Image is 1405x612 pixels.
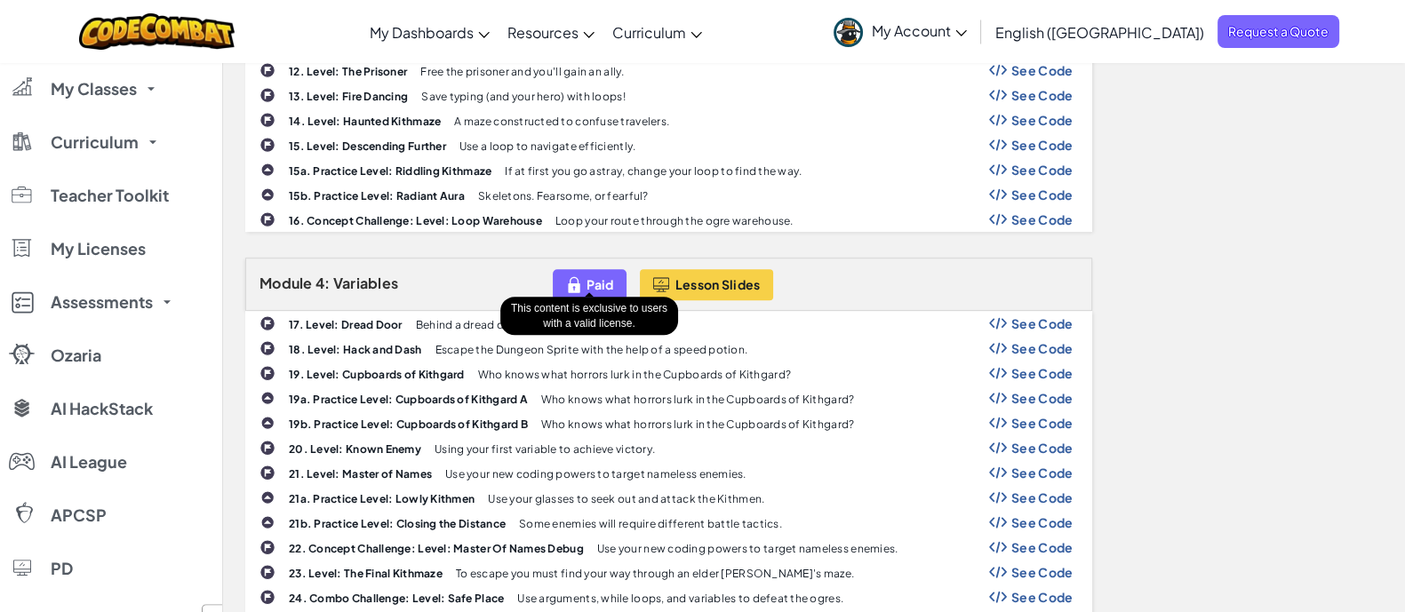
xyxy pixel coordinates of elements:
a: Resources [499,8,603,56]
span: See Code [1011,441,1074,455]
img: Show Code Logo [989,392,1007,404]
a: Request a Quote [1217,15,1339,48]
b: 15a. Practice Level: Riddling Kithmaze [289,164,491,178]
img: Show Code Logo [989,188,1007,201]
img: avatar [834,18,863,47]
b: 20. Level: Known Enemy [289,442,421,456]
b: 19b. Practice Level: Cupboards of Kithgard B [289,417,528,431]
img: Show Code Logo [989,516,1007,529]
p: Free the prisoner and you'll gain an ally. [420,66,624,77]
p: To escape you must find your way through an elder [PERSON_NAME]'s maze. [456,568,854,579]
span: My Classes [51,81,137,97]
p: Save typing (and your hero) with loops! [421,91,626,102]
a: English ([GEOGRAPHIC_DATA]) [986,8,1213,56]
img: IconChallengeLevel.svg [259,564,275,580]
img: IconChallengeLevel.svg [259,365,275,381]
p: Behind a dread door lies a chest full of riches. [416,319,652,330]
img: Show Code Logo [989,342,1007,354]
img: IconChallengeLevel.svg [259,315,275,331]
b: 19a. Practice Level: Cupboards of Kithgard A [289,393,528,406]
p: Who knows what horrors lurk in the Cupboards of Kithgard? [541,393,854,405]
a: My Dashboards [361,8,499,56]
img: IconChallengeLevel.svg [259,440,275,456]
b: 13. Level: Fire Dancing [289,90,408,103]
b: 19. Level: Cupboards of Kithgard [289,368,465,381]
img: IconChallengeLevel.svg [259,62,275,78]
a: My Account [825,4,976,60]
p: Loop your route through the ogre warehouse. [555,215,794,227]
img: IconChallengeLevel.svg [259,137,275,153]
p: Use arguments, while loops, and variables to defeat the ogres. [517,592,843,604]
b: 15. Level: Descending Further [289,139,446,153]
b: 24. Combo Challenge: Level: Safe Place [289,592,504,605]
b: 15b. Practice Level: Radiant Aura [289,189,465,203]
span: See Code [1011,416,1074,430]
img: Show Code Logo [989,317,1007,330]
img: IconChallengeLevel.svg [259,589,275,605]
span: See Code [1011,138,1074,152]
img: Show Code Logo [989,89,1007,101]
span: See Code [1011,366,1074,380]
span: English ([GEOGRAPHIC_DATA]) [995,23,1204,42]
span: See Code [1011,565,1074,579]
img: IconPracticeLevel.svg [260,187,275,202]
span: See Code [1011,63,1074,77]
img: Show Code Logo [989,541,1007,553]
b: 12. Level: The Prisoner [289,65,407,78]
img: IconPracticeLevel.svg [260,391,275,405]
span: My Account [872,21,967,40]
img: IconPracticeLevel.svg [260,163,275,177]
img: IconChallengeLevel.svg [259,87,275,103]
p: Who knows what horrors lurk in the Cupboards of Kithgard? [541,418,854,430]
span: Variables [333,274,398,292]
img: CodeCombat logo [79,13,235,50]
img: IconChallengeLevel.svg [259,539,275,555]
img: Show Code Logo [989,213,1007,226]
div: This content is exclusive to users with a valid license. [500,297,678,335]
img: IconPaidLevel.svg [566,274,582,295]
img: IconChallengeLevel.svg [259,112,275,128]
span: Curriculum [612,23,686,42]
span: See Code [1011,391,1074,405]
img: Show Code Logo [989,367,1007,379]
img: Show Code Logo [989,417,1007,429]
img: Show Code Logo [989,163,1007,176]
img: Show Code Logo [989,441,1007,454]
img: IconPracticeLevel.svg [260,416,275,430]
b: 21b. Practice Level: Closing the Distance [289,517,506,530]
p: Skeletons. Fearsome, or fearful? [478,190,649,202]
b: 22. Concept Challenge: Level: Master Of Names Debug [289,542,584,555]
a: Curriculum [603,8,711,56]
span: See Code [1011,465,1074,480]
span: See Code [1011,113,1074,127]
p: Using your first variable to achieve victory. [435,443,655,455]
span: See Code [1011,490,1074,505]
p: Who knows what horrors lurk in the Cupboards of Kithgard? [478,369,791,380]
b: 21a. Practice Level: Lowly Kithmen [289,492,475,505]
span: See Code [1011,540,1074,554]
img: Show Code Logo [989,566,1007,578]
button: Lesson Slides [640,269,774,300]
span: See Code [1011,88,1074,102]
b: 16. Concept Challenge: Level: Loop Warehouse [289,214,542,227]
b: 23. Level: The Final Kithmaze [289,567,443,580]
span: See Code [1011,515,1074,529]
p: Use your new coding powers to target nameless enemies. [445,468,746,480]
img: IconChallengeLevel.svg [259,465,275,481]
span: See Code [1011,163,1074,177]
img: Show Code Logo [989,64,1007,76]
img: Show Code Logo [989,139,1007,151]
p: Some enemies will require different battle tactics. [519,518,782,529]
span: Curriculum [51,134,139,150]
span: My Dashboards [370,23,474,42]
span: See Code [1011,212,1074,227]
img: IconPracticeLevel.svg [260,515,275,529]
img: Show Code Logo [989,591,1007,603]
span: 4: [315,274,331,292]
span: Teacher Toolkit [51,187,169,203]
p: If at first you go astray, change your loop to find the way. [505,165,802,177]
p: A maze constructed to confuse travelers. [454,115,669,127]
